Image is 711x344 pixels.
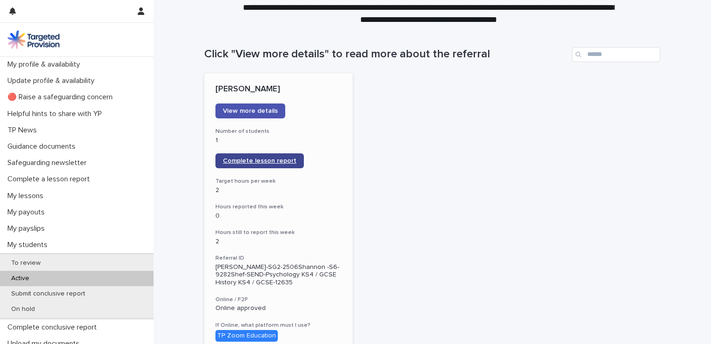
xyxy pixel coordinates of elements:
p: 2 [215,186,342,194]
p: [PERSON_NAME]-SG2-2506Shannon -S6-9282Shef-SEND-Psychology KS4 / GCSE History KS4 / GCSE-12635 [215,263,342,287]
img: M5nRWzHhSzIhMunXDL62 [7,30,60,49]
p: Complete conclusive report [4,323,104,332]
h3: If Online, what platform must I use? [215,322,342,329]
h3: Referral ID [215,255,342,262]
p: 🔴 Raise a safeguarding concern [4,93,120,102]
p: 1 [215,137,342,144]
p: 2 [215,238,342,246]
p: Safeguarding newsletter [4,158,94,167]
h3: Hours still to report this week [215,229,342,236]
p: Active [4,275,37,282]
p: Complete a lesson report [4,175,97,184]
p: Helpful hints to share with YP [4,110,109,118]
a: View more details [215,103,285,118]
span: View more details [223,108,278,114]
a: Complete lesson report [215,153,304,168]
input: Search [572,47,660,62]
p: My payouts [4,208,52,217]
p: 0 [215,212,342,220]
p: Guidance documents [4,142,83,151]
p: My lessons [4,192,51,200]
p: My students [4,241,55,249]
p: TP News [4,126,44,135]
p: To review [4,259,48,267]
h3: Target hours per week [215,178,342,185]
p: [PERSON_NAME] [215,84,342,95]
h3: Hours reported this week [215,203,342,211]
p: My payslips [4,224,52,233]
span: Complete lesson report [223,158,296,164]
p: Submit conclusive report [4,290,93,298]
p: Update profile & availability [4,76,102,85]
p: On hold [4,305,42,313]
div: TP Zoom Education [215,330,278,342]
p: Online approved [215,304,342,312]
h1: Click "View more details" to read more about the referral [204,48,568,61]
p: My profile & availability [4,60,87,69]
h3: Online / F2F [215,296,342,303]
h3: Number of students [215,128,342,135]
